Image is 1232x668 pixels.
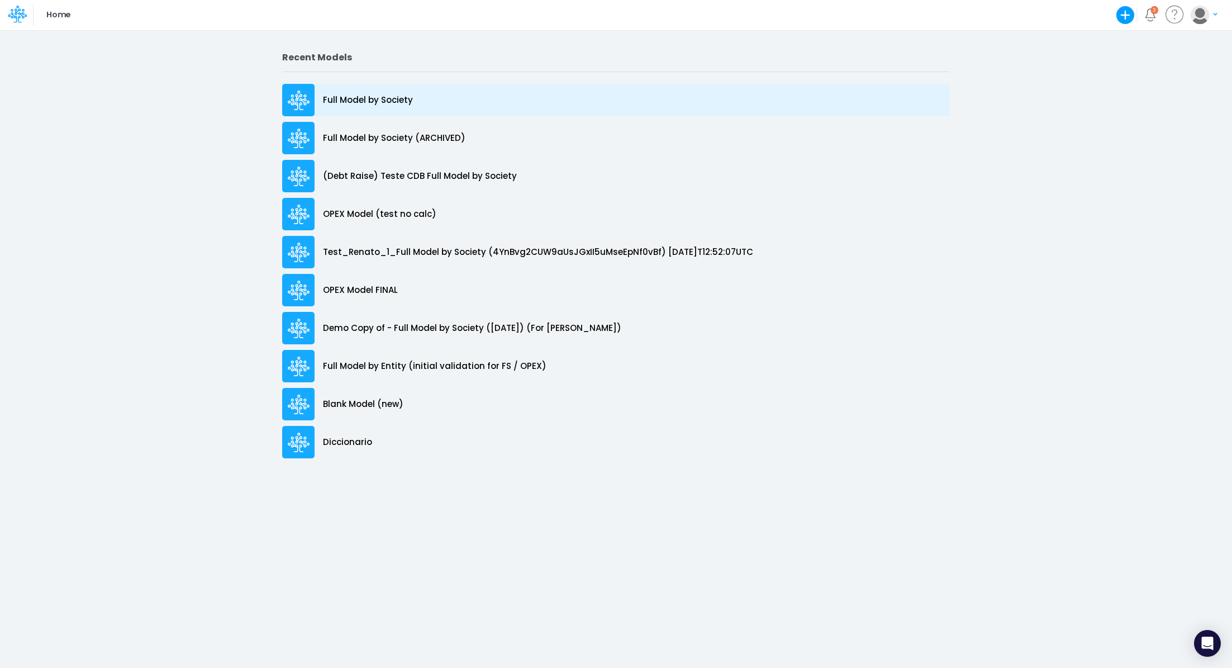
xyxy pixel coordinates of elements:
[323,398,403,411] p: Blank Model (new)
[282,52,950,63] h2: Recent Models
[323,170,517,183] p: (Debt Raise) Teste CDB Full Model by Society
[1144,8,1157,21] a: Notifications
[282,157,950,195] a: (Debt Raise) Teste CDB Full Model by Society
[323,208,436,221] p: OPEX Model (test no calc)
[323,360,546,373] p: Full Model by Entity (initial validation for FS / OPEX)
[282,347,950,385] a: Full Model by Entity (initial validation for FS / OPEX)
[282,195,950,233] a: OPEX Model (test no calc)
[282,309,950,347] a: Demo Copy of - Full Model by Society ([DATE]) (For [PERSON_NAME])
[323,436,372,449] p: Diccionario
[323,94,413,107] p: Full Model by Society
[323,132,465,145] p: Full Model by Society (ARCHIVED)
[323,246,753,259] p: Test_Renato_1_Full Model by Society (4YnBvg2CUW9aUsJGxII5uMseEpNf0vBf) [DATE]T12:52:07UTC
[1194,630,1221,657] div: Open Intercom Messenger
[323,284,398,297] p: OPEX Model FINAL
[46,9,70,21] p: Home
[282,271,950,309] a: OPEX Model FINAL
[1153,7,1156,12] div: 3 unread items
[282,423,950,461] a: Diccionario
[282,233,950,271] a: Test_Renato_1_Full Model by Society (4YnBvg2CUW9aUsJGxII5uMseEpNf0vBf) [DATE]T12:52:07UTC
[282,119,950,157] a: Full Model by Society (ARCHIVED)
[282,385,950,423] a: Blank Model (new)
[282,81,950,119] a: Full Model by Society
[323,322,621,335] p: Demo Copy of - Full Model by Society ([DATE]) (For [PERSON_NAME])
